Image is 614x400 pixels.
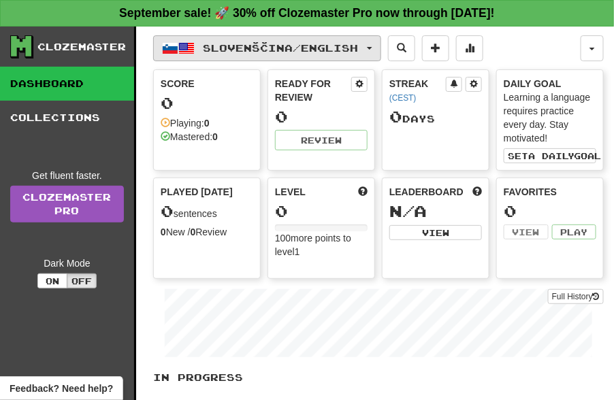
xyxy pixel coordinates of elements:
[10,256,124,270] div: Dark Mode
[504,203,596,220] div: 0
[275,185,306,199] span: Level
[153,371,604,384] p: In Progress
[161,227,166,237] strong: 0
[10,382,113,395] span: Open feedback widget
[275,77,351,104] div: Ready for Review
[422,35,449,61] button: Add sentence to collection
[37,273,67,288] button: On
[161,95,253,112] div: 0
[10,186,124,222] a: ClozemasterPro
[389,77,446,104] div: Streak
[161,201,174,220] span: 0
[212,131,218,142] strong: 0
[153,35,381,61] button: Slovenščina/English
[119,6,495,20] strong: September sale! 🚀 30% off Clozemaster Pro now through [DATE]!
[191,227,196,237] strong: 0
[37,40,126,54] div: Clozemaster
[504,148,596,163] button: Seta dailygoal
[389,93,417,103] a: (CEST)
[456,35,483,61] button: More stats
[275,203,368,220] div: 0
[389,225,482,240] button: View
[548,289,604,304] button: Full History
[204,118,210,129] strong: 0
[389,201,427,220] span: N/A
[358,185,368,199] span: Score more points to level up
[389,108,482,126] div: Day s
[528,151,575,161] span: a daily
[161,77,253,90] div: Score
[275,130,368,150] button: Review
[504,185,596,199] div: Favorites
[504,90,596,145] div: Learning a language requires practice every day. Stay motivated!
[161,185,233,199] span: Played [DATE]
[10,169,124,182] div: Get fluent faster.
[389,185,464,199] span: Leaderboard
[275,231,368,259] div: 100 more points to level 1
[161,225,253,239] div: New / Review
[504,77,596,90] div: Daily Goal
[204,42,359,54] span: Slovenščina / English
[161,130,218,144] div: Mastered:
[67,273,97,288] button: Off
[161,116,210,130] div: Playing:
[552,224,597,239] button: Play
[389,107,402,126] span: 0
[275,108,368,125] div: 0
[504,224,549,239] button: View
[161,203,253,220] div: sentences
[472,185,482,199] span: This week in points, UTC
[388,35,415,61] button: Search sentences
